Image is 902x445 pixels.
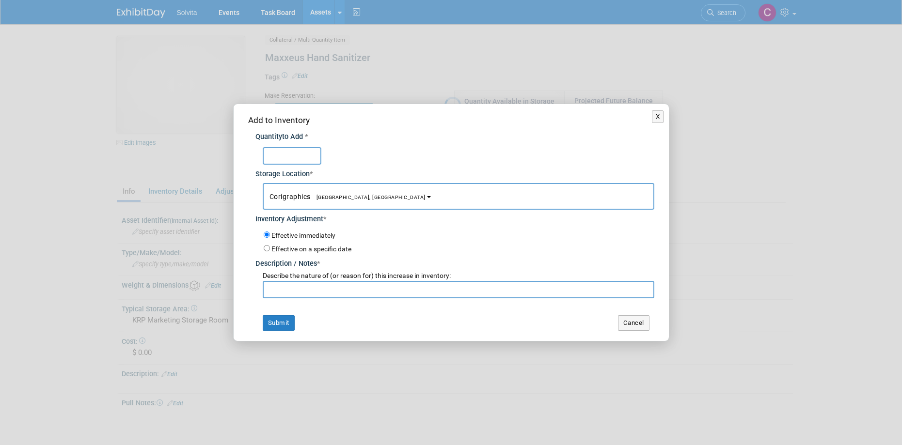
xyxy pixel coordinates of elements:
[255,254,654,269] div: Description / Notes
[255,210,654,225] div: Inventory Adjustment
[255,165,654,180] div: Storage Location
[282,133,303,141] span: to Add
[263,272,451,279] span: Describe the nature of (or reason for) this increase in inventory:
[271,231,335,241] label: Effective immediately
[263,315,295,331] button: Submit
[652,110,664,123] button: X
[269,193,426,200] span: Corigraphics
[263,183,654,210] button: Corigraphics[GEOGRAPHIC_DATA], [GEOGRAPHIC_DATA]
[271,245,351,253] label: Effective on a specific date
[248,115,310,125] span: Add to Inventory
[618,315,649,331] button: Cancel
[311,194,426,200] span: [GEOGRAPHIC_DATA], [GEOGRAPHIC_DATA]
[255,132,654,142] div: Quantity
